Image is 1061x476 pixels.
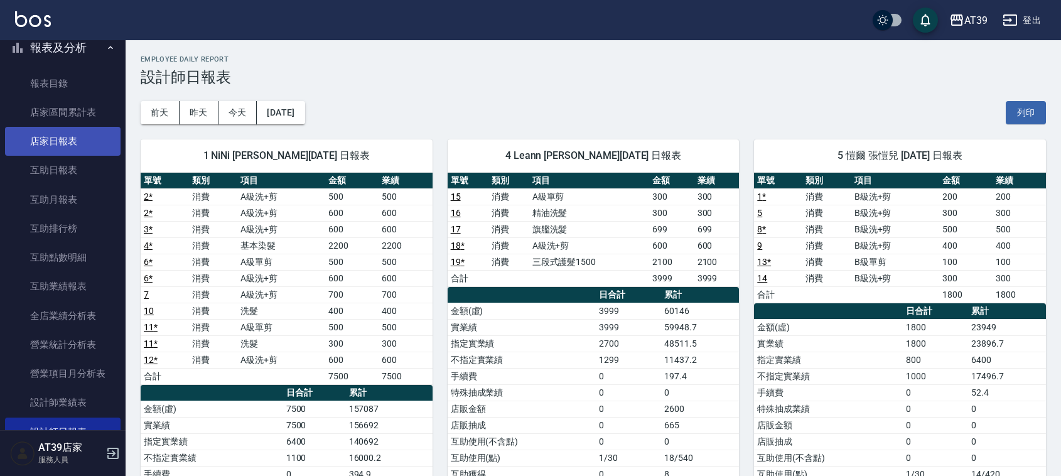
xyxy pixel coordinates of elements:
[851,254,939,270] td: B級單剪
[649,188,694,205] td: 300
[325,270,379,286] td: 600
[5,301,121,330] a: 全店業績分析表
[346,450,433,466] td: 16000.2
[141,101,180,124] button: 前天
[237,221,325,237] td: A級洗+剪
[189,173,237,189] th: 類別
[325,188,379,205] td: 500
[903,384,968,401] td: 0
[488,254,529,270] td: 消費
[189,286,237,303] td: 消費
[5,156,121,185] a: 互助日報表
[903,417,968,433] td: 0
[993,286,1046,303] td: 1800
[488,173,529,189] th: 類別
[694,270,740,286] td: 3999
[448,417,596,433] td: 店販抽成
[180,101,218,124] button: 昨天
[754,173,1046,303] table: a dense table
[802,254,851,270] td: 消費
[144,289,149,300] a: 7
[596,401,661,417] td: 0
[379,286,432,303] td: 700
[802,173,851,189] th: 類別
[754,450,902,466] td: 互助使用(不含點)
[529,173,649,189] th: 項目
[851,237,939,254] td: B級洗+剪
[15,11,51,27] img: Logo
[237,270,325,286] td: A級洗+剪
[379,303,432,319] td: 400
[903,303,968,320] th: 日合計
[237,173,325,189] th: 項目
[237,254,325,270] td: A級單剪
[325,352,379,368] td: 600
[661,319,739,335] td: 59948.7
[993,254,1046,270] td: 100
[379,352,432,368] td: 600
[596,352,661,368] td: 1299
[968,384,1046,401] td: 52.4
[993,221,1046,237] td: 500
[802,237,851,254] td: 消費
[448,335,596,352] td: 指定實業績
[968,417,1046,433] td: 0
[802,270,851,286] td: 消費
[448,173,740,287] table: a dense table
[189,205,237,221] td: 消費
[903,450,968,466] td: 0
[5,359,121,388] a: 營業項目月分析表
[968,433,1046,450] td: 0
[939,221,993,237] td: 500
[451,224,461,234] a: 17
[346,385,433,401] th: 累計
[903,368,968,384] td: 1000
[346,417,433,433] td: 156692
[283,385,346,401] th: 日合計
[661,433,739,450] td: 0
[5,185,121,214] a: 互助月報表
[903,401,968,417] td: 0
[802,221,851,237] td: 消費
[189,270,237,286] td: 消費
[993,205,1046,221] td: 300
[144,306,154,316] a: 10
[968,319,1046,335] td: 23949
[5,243,121,272] a: 互助點數明細
[661,303,739,319] td: 60146
[257,101,304,124] button: [DATE]
[661,450,739,466] td: 18/540
[802,188,851,205] td: 消費
[661,335,739,352] td: 48511.5
[694,173,740,189] th: 業績
[448,352,596,368] td: 不指定實業績
[913,8,938,33] button: save
[488,237,529,254] td: 消費
[283,450,346,466] td: 1100
[754,433,902,450] td: 店販抽成
[968,401,1046,417] td: 0
[379,221,432,237] td: 600
[141,368,189,384] td: 合計
[237,237,325,254] td: 基本染髮
[903,319,968,335] td: 1800
[325,335,379,352] td: 300
[968,450,1046,466] td: 0
[851,205,939,221] td: B級洗+剪
[529,221,649,237] td: 旗艦洗髮
[596,417,661,433] td: 0
[237,188,325,205] td: A級洗+剪
[237,352,325,368] td: A級洗+剪
[5,31,121,64] button: 報表及分析
[141,433,283,450] td: 指定實業績
[596,433,661,450] td: 0
[5,388,121,417] a: 設計師業績表
[325,205,379,221] td: 600
[448,450,596,466] td: 互助使用(點)
[5,69,121,98] a: 報表目錄
[903,335,968,352] td: 1800
[189,303,237,319] td: 消費
[237,205,325,221] td: A級洗+剪
[141,450,283,466] td: 不指定實業績
[939,286,993,303] td: 1800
